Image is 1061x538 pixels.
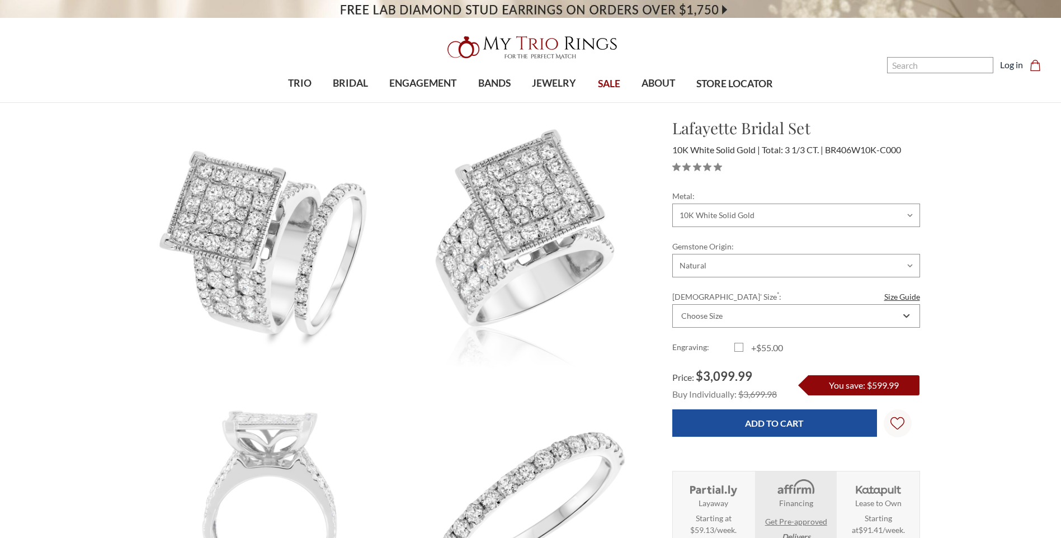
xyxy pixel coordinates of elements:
label: +$55.00 [734,341,796,355]
img: Katapult [852,478,904,497]
span: Starting at $59.13/week. [690,512,737,536]
label: [DEMOGRAPHIC_DATA]' Size : [672,291,920,303]
strong: Layaway [699,497,728,509]
svg: Wish Lists [890,381,904,465]
a: STORE LOCATOR [686,66,784,102]
button: submenu toggle [653,102,664,103]
span: You save: $599.99 [829,380,899,390]
span: ENGAGEMENT [389,76,456,91]
button: submenu toggle [345,102,356,103]
input: Search [887,57,993,73]
img: Affirm [770,478,822,497]
a: Cart with 0 items [1030,58,1048,72]
a: Wish Lists [884,409,912,437]
h1: Lafayette Bridal Set [672,116,920,140]
label: Gemstone Origin: [672,240,920,252]
span: STORE LOCATOR [696,77,773,91]
button: submenu toggle [549,102,560,103]
span: 10K White Solid Gold [672,144,760,155]
span: TRIO [288,76,312,91]
button: submenu toggle [417,102,428,103]
div: Combobox [672,304,920,328]
span: BR406W10K-C000 [825,144,901,155]
span: Starting at . [841,512,916,536]
img: Layaway [687,478,739,497]
div: Choose Size [681,312,723,320]
img: Photo of Lafayette 3 1/3 CT. T.W. Princess Cluster Bridal Set 10K White Gold [BR406W-C000] [142,117,398,372]
a: BANDS [468,65,521,102]
span: BRIDAL [333,76,368,91]
a: BRIDAL [322,65,379,102]
a: Size Guide [884,291,920,303]
label: Metal: [672,190,920,202]
input: Add to Cart [672,409,877,437]
a: JEWELRY [521,65,587,102]
a: SALE [587,66,630,102]
a: Log in [1000,58,1023,72]
img: My Trio Rings [441,30,620,65]
a: My Trio Rings [308,30,753,65]
button: submenu toggle [294,102,305,103]
button: submenu toggle [489,102,500,103]
span: SALE [598,77,620,91]
span: Total: 3 1/3 CT. [762,144,823,155]
img: Photo of Lafayette 3 1/3 CT. T.W. Princess Cluster Bridal Set 10K White Gold [BT406WE-C000] [398,117,654,372]
svg: cart.cart_preview [1030,60,1041,71]
label: Engraving: [672,341,734,355]
a: Get Pre-approved [765,516,827,527]
span: $3,099.99 [696,369,752,384]
a: ENGAGEMENT [379,65,467,102]
strong: Lease to Own [855,497,902,509]
span: $3,699.98 [738,389,777,399]
a: ABOUT [631,65,686,102]
span: BANDS [478,76,511,91]
a: TRIO [277,65,322,102]
strong: Financing [779,497,813,509]
span: Price: [672,372,694,383]
span: Buy Individually: [672,389,737,399]
span: $91.41/week [859,525,903,535]
span: ABOUT [642,76,675,91]
span: JEWELRY [532,76,576,91]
